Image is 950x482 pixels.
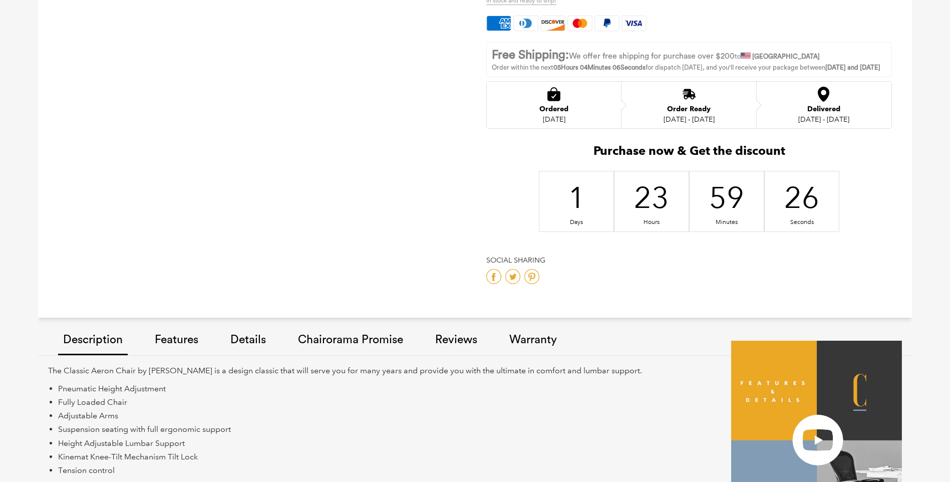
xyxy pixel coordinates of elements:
div: [DATE] [539,115,568,123]
div: [DATE] - [DATE] [664,115,715,123]
div: 23 [644,178,660,217]
p: Order within the next for dispatch [DATE], and you'll receive your package between [492,64,886,72]
h2: Purchase now & Get the discount [486,144,892,163]
span: Pneumatic Height Adjustment [58,384,166,393]
div: [DATE] - [DATE] [798,115,849,123]
div: Seconds [794,218,810,226]
strong: [GEOGRAPHIC_DATA] [752,53,820,60]
span: Suspension seating with full ergonomic support [58,424,231,434]
a: Features [150,312,203,369]
div: Minutes [719,218,735,226]
div: 26 [794,178,810,217]
div: 59 [719,178,735,217]
span: Tension control [58,465,115,475]
a: Chairorama Promise [293,312,408,369]
div: 1 [568,178,585,217]
span: Height Adjustable Lumbar Support [58,438,185,448]
span: Adjustable Arms [58,411,118,420]
div: Order Ready [664,105,715,113]
a: Details [225,312,271,369]
strong: Free Shipping: [492,49,569,61]
span: 05Hours 04Minutes 06Seconds [553,64,646,71]
span: Kinemat Knee-Tilt Mechanism Tilt Lock [58,452,198,461]
a: Warranty [504,312,562,369]
strong: [DATE] and [DATE] [825,64,880,71]
div: Days [568,218,585,226]
a: Reviews [430,312,482,369]
h4: Social Sharing [486,256,892,265]
span: Fully Loaded Chair [58,397,127,407]
div: Ordered [539,105,568,113]
span: We offer free shipping for purchase over $200 [569,52,735,60]
a: Description [58,324,128,355]
div: Hours [644,218,660,226]
span: The Classic Aeron Chair by [PERSON_NAME] is a design classic that will serve you for many years a... [48,366,642,375]
p: to [492,48,886,63]
div: Delivered [798,105,849,113]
